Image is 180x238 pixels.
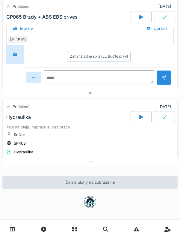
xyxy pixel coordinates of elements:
img: badge-BVDL4wpA.svg [84,196,96,208]
font: Teplota oleja..nepracuje..bez prace [6,125,70,129]
font: TP [16,37,20,41]
font: Hydraulika [6,114,31,120]
font: [DATE] [158,5,171,9]
font: Zatiaľ žiadne správy... Buďte prvý! [70,54,128,59]
font: CP065 Brzdy + ABS EBS príves [6,14,78,20]
font: Kočiar [14,132,25,137]
font: Upraviť [154,26,167,31]
font: [DATE] [158,104,171,109]
font: Pridelené [13,5,29,9]
font: Pridelené [13,104,29,109]
font: ŽM [10,37,15,41]
font: MV [21,37,27,41]
font: Ďalšie úlohy na zobrazenie [66,180,115,185]
font: Interné [20,26,33,31]
font: Hydraulika [14,150,33,154]
font: SP403 [14,141,26,146]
